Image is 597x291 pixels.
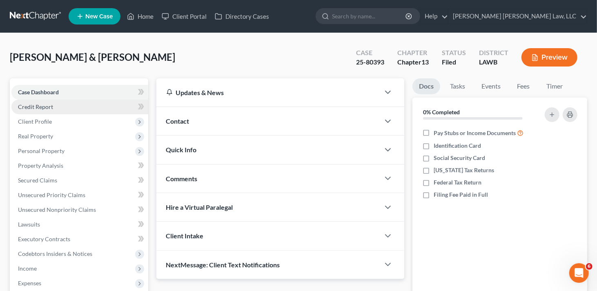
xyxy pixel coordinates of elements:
div: Case [356,48,384,58]
span: Personal Property [18,147,65,154]
span: New Case [85,13,113,20]
span: Identification Card [434,142,481,150]
span: Real Property [18,133,53,140]
span: Comments [166,175,198,182]
a: Secured Claims [11,173,148,188]
a: Client Portal [158,9,211,24]
span: Secured Claims [18,177,57,184]
div: LAWB [479,58,508,67]
a: Property Analysis [11,158,148,173]
span: 6 [586,263,593,270]
span: [PERSON_NAME] & [PERSON_NAME] [10,51,175,63]
a: Executory Contracts [11,232,148,247]
span: Client Intake [166,232,204,240]
span: NextMessage: Client Text Notifications [166,261,280,269]
div: Chapter [397,48,429,58]
a: Timer [540,78,569,94]
span: Executory Contracts [18,235,70,242]
a: Unsecured Priority Claims [11,188,148,202]
a: Home [123,9,158,24]
a: [PERSON_NAME] [PERSON_NAME] Law, LLC [449,9,587,24]
span: Social Security Card [434,154,485,162]
span: Property Analysis [18,162,63,169]
span: Income [18,265,37,272]
span: Unsecured Nonpriority Claims [18,206,96,213]
div: District [479,48,508,58]
span: Pay Stubs or Income Documents [434,129,516,137]
span: Federal Tax Return [434,178,481,187]
span: Expenses [18,280,41,287]
span: [US_STATE] Tax Returns [434,166,494,174]
div: 25-80393 [356,58,384,67]
a: Case Dashboard [11,85,148,100]
span: Codebtors Insiders & Notices [18,250,92,257]
span: Client Profile [18,118,52,125]
div: Chapter [397,58,429,67]
div: Filed [442,58,466,67]
input: Search by name... [332,9,407,24]
span: Contact [166,117,189,125]
span: Quick Info [166,146,197,153]
a: Help [421,9,448,24]
span: Lawsuits [18,221,40,228]
button: Preview [521,48,577,67]
a: Docs [412,78,440,94]
a: Unsecured Nonpriority Claims [11,202,148,217]
span: Unsecured Priority Claims [18,191,85,198]
a: Fees [510,78,537,94]
span: 13 [421,58,429,66]
a: Credit Report [11,100,148,114]
span: Credit Report [18,103,53,110]
strong: 0% Completed [423,109,460,116]
span: Hire a Virtual Paralegal [166,203,233,211]
a: Events [475,78,507,94]
iframe: Intercom live chat [569,263,589,283]
div: Status [442,48,466,58]
a: Directory Cases [211,9,273,24]
a: Lawsuits [11,217,148,232]
a: Tasks [443,78,472,94]
span: Case Dashboard [18,89,59,96]
div: Updates & News [166,88,370,97]
span: Filing Fee Paid in Full [434,191,488,199]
